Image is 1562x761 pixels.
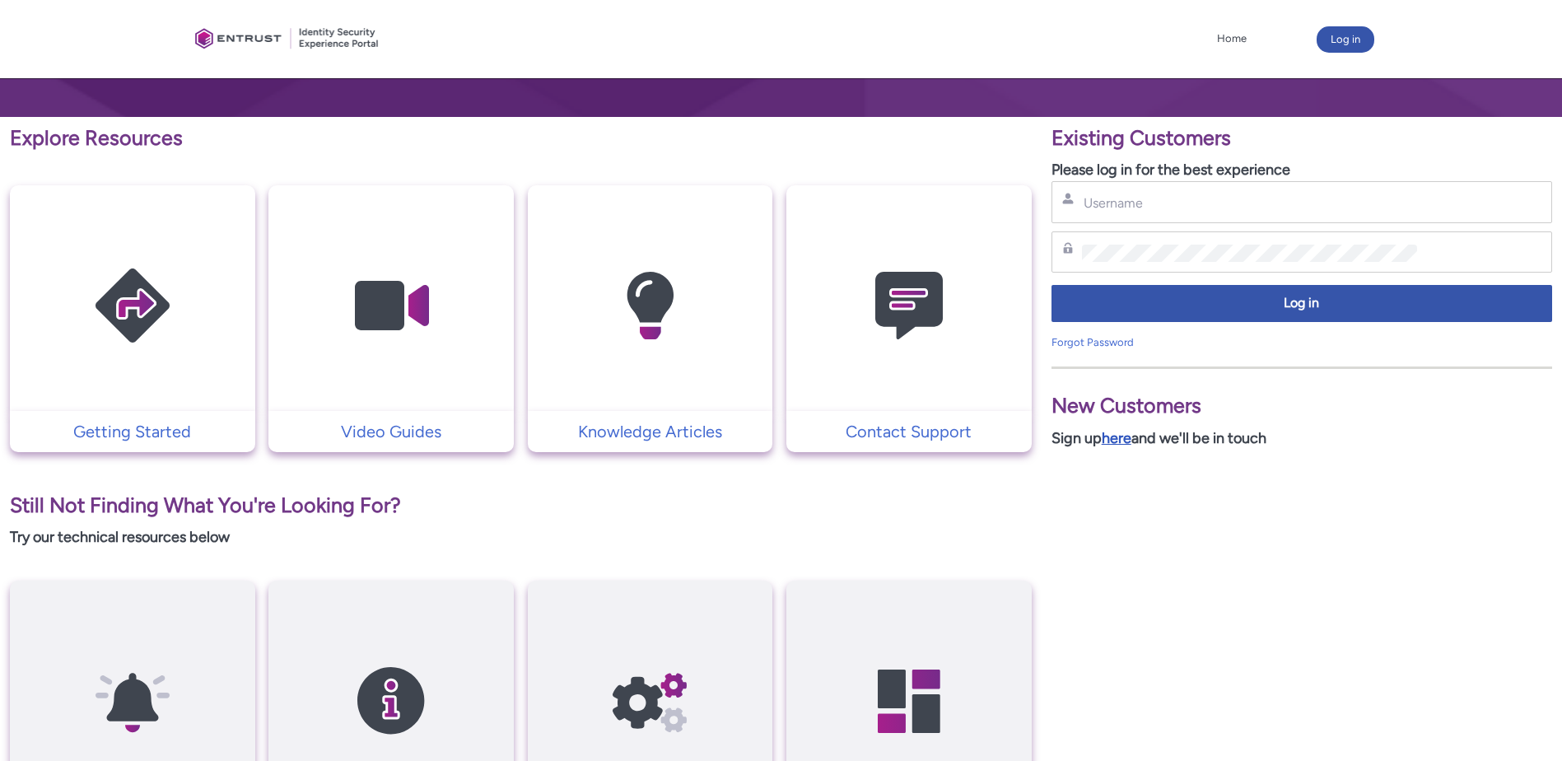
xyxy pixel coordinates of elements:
[54,217,211,395] img: Getting Started
[1051,336,1134,348] a: Forgot Password
[831,217,987,395] img: Contact Support
[18,419,247,444] p: Getting Started
[1213,26,1251,51] a: Home
[10,490,1032,521] p: Still Not Finding What You're Looking For?
[1317,26,1374,53] button: Log in
[1062,294,1541,313] span: Log in
[313,217,469,395] img: Video Guides
[1051,427,1552,450] p: Sign up and we'll be in touch
[277,419,506,444] p: Video Guides
[795,419,1023,444] p: Contact Support
[1102,429,1131,447] a: here
[1051,123,1552,154] p: Existing Customers
[10,526,1032,549] p: Try our technical resources below
[10,419,255,444] a: Getting Started
[1269,380,1562,761] iframe: Qualified Messenger
[1051,159,1552,181] p: Please log in for the best experience
[528,419,773,444] a: Knowledge Articles
[536,419,765,444] p: Knowledge Articles
[10,123,1032,154] p: Explore Resources
[1051,390,1552,422] p: New Customers
[571,217,728,395] img: Knowledge Articles
[268,419,514,444] a: Video Guides
[786,419,1032,444] a: Contact Support
[1082,194,1418,212] input: Username
[1051,285,1552,322] button: Log in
